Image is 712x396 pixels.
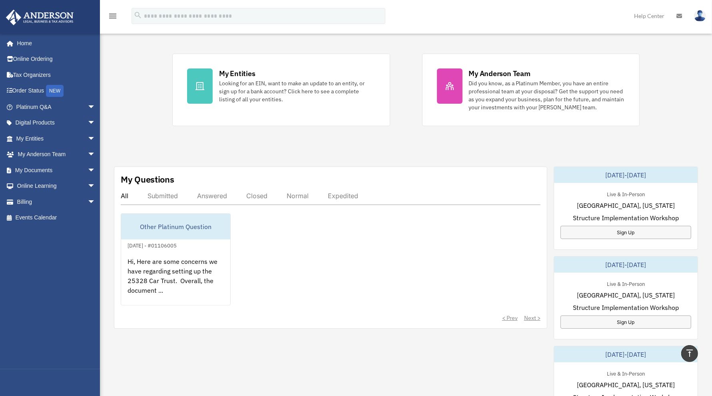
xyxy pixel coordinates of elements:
[148,192,178,200] div: Submitted
[46,85,64,97] div: NEW
[685,348,694,358] i: vertical_align_top
[328,192,358,200] div: Expedited
[6,131,108,147] a: My Entitiesarrow_drop_down
[577,290,675,300] span: [GEOGRAPHIC_DATA], [US_STATE]
[6,51,108,67] a: Online Ordering
[88,194,104,210] span: arrow_drop_down
[554,346,698,362] div: [DATE]-[DATE]
[577,201,675,210] span: [GEOGRAPHIC_DATA], [US_STATE]
[88,115,104,131] span: arrow_drop_down
[121,192,128,200] div: All
[108,11,118,21] i: menu
[121,250,230,313] div: Hi, Here are some concerns we have regarding setting up the 25328 Car Trust. Overall, the documen...
[6,35,104,51] a: Home
[600,189,651,198] div: Live & In-Person
[6,83,108,99] a: Order StatusNEW
[172,54,390,126] a: My Entities Looking for an EIN, want to make an update to an entity, or sign up for a bank accoun...
[6,99,108,115] a: Platinum Q&Aarrow_drop_down
[6,210,108,226] a: Events Calendar
[88,131,104,147] span: arrow_drop_down
[287,192,309,200] div: Normal
[88,178,104,195] span: arrow_drop_down
[246,192,267,200] div: Closed
[88,99,104,115] span: arrow_drop_down
[600,279,651,287] div: Live & In-Person
[573,303,679,312] span: Structure Implementation Workshop
[121,214,230,239] div: Other Platinum Question
[422,54,640,126] a: My Anderson Team Did you know, as a Platinum Member, you have an entire professional team at your...
[121,173,174,185] div: My Questions
[88,162,104,179] span: arrow_drop_down
[6,67,108,83] a: Tax Organizers
[6,194,108,210] a: Billingarrow_drop_down
[6,178,108,194] a: Online Learningarrow_drop_down
[4,10,76,25] img: Anderson Advisors Platinum Portal
[577,380,675,390] span: [GEOGRAPHIC_DATA], [US_STATE]
[681,345,698,362] a: vertical_align_top
[554,167,698,183] div: [DATE]-[DATE]
[6,162,108,178] a: My Documentsarrow_drop_down
[554,257,698,273] div: [DATE]-[DATE]
[694,10,706,22] img: User Pic
[108,14,118,21] a: menu
[219,79,375,103] div: Looking for an EIN, want to make an update to an entity, or sign up for a bank account? Click her...
[469,79,625,111] div: Did you know, as a Platinum Member, you have an entire professional team at your disposal? Get th...
[6,115,108,131] a: Digital Productsarrow_drop_down
[88,147,104,163] span: arrow_drop_down
[560,226,691,239] a: Sign Up
[573,213,679,223] span: Structure Implementation Workshop
[6,147,108,163] a: My Anderson Teamarrow_drop_down
[121,241,183,249] div: [DATE] - #01106005
[121,213,231,306] a: Other Platinum Question[DATE] - #01106005Hi, Here are some concerns we have regarding setting up ...
[560,316,691,329] a: Sign Up
[469,68,531,78] div: My Anderson Team
[600,369,651,377] div: Live & In-Person
[134,11,142,20] i: search
[197,192,227,200] div: Answered
[219,68,255,78] div: My Entities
